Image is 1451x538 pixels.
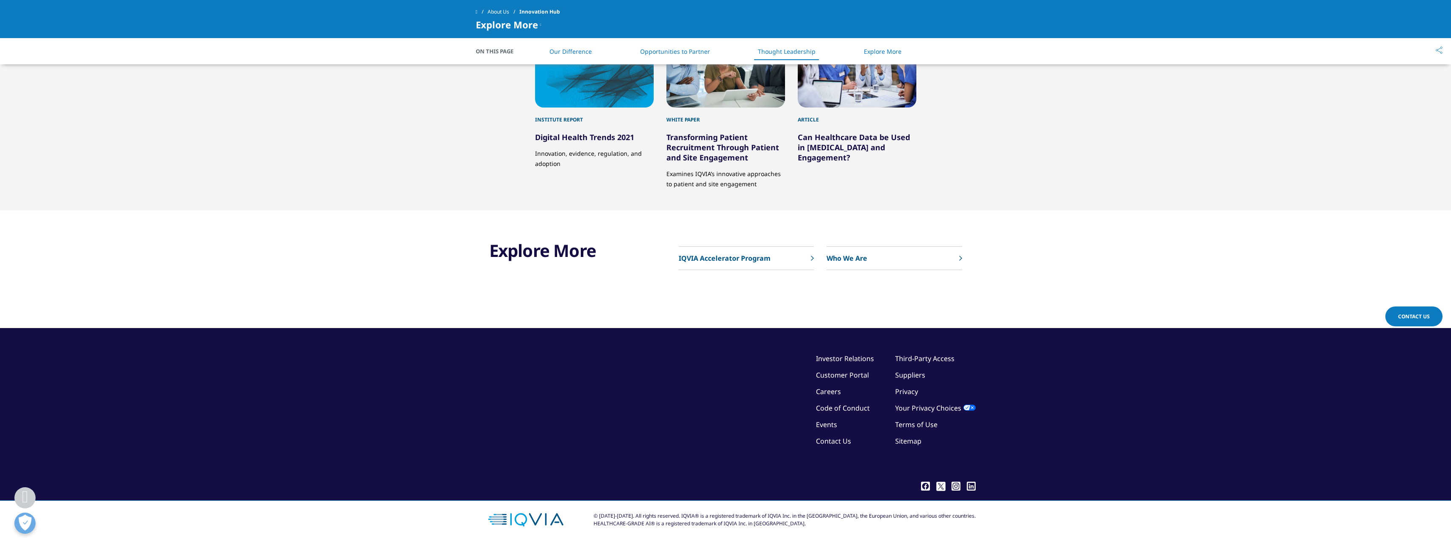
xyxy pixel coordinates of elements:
a: Your Privacy Choices [895,403,976,413]
a: Transforming Patient Recruitment Through Patient and Site Engagement [666,132,779,163]
a: Suppliers [895,370,925,380]
a: Events [816,420,837,429]
a: Code of Conduct [816,403,870,413]
div: Institute Report [535,108,654,124]
a: Customer Portal [816,370,869,380]
a: Thought Leadership [758,47,816,55]
p: Innovation, evidence, regulation, and adoption [535,142,654,169]
div: © [DATE]-[DATE]. All rights reserved. IQVIA® is a registered trademark of IQVIA Inc. in the [GEOG... [594,512,976,527]
a: Digital Health Trends 2021 [535,132,634,142]
span: Explore More [476,19,538,30]
a: Third-Party Access [895,354,954,363]
span: Innovation Hub [519,4,560,19]
a: IQVIA Accelerator Program [679,247,814,270]
a: Investor Relations [816,354,874,363]
p: IQVIA Accelerator Program [679,253,771,263]
h3: Explore More [489,240,631,261]
p: Who We Are [827,253,867,263]
a: Contact Us [1385,306,1443,326]
a: Our Difference [549,47,592,55]
a: Privacy [895,387,918,396]
div: White Paper [666,108,785,124]
a: Can Healthcare Data be Used in [MEDICAL_DATA] and Engagement? [798,132,910,163]
a: Careers [816,387,841,396]
a: Opportunities to Partner [640,47,710,55]
a: Terms of Use [895,420,938,429]
span: Contact Us [1398,313,1430,320]
div: Article [798,108,916,124]
a: Contact Us [816,436,851,446]
a: About Us [488,4,519,19]
p: Examines IQVIA’s innovative approaches to patient and site engagement [666,163,785,189]
a: Who We Are [827,247,962,270]
span: On This Page [476,47,522,55]
a: Sitemap [895,436,921,446]
a: Explore More [864,47,902,55]
button: Open Preferences [14,513,36,534]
